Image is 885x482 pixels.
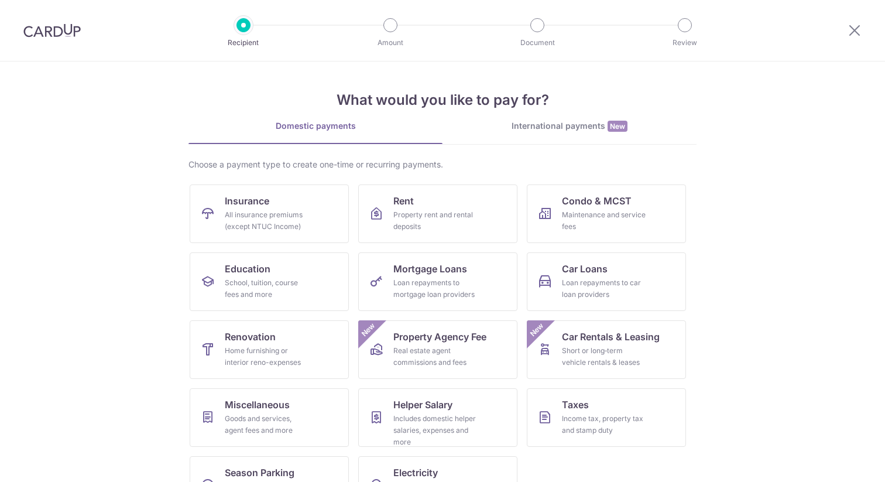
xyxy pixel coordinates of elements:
h4: What would you like to pay for? [188,90,697,111]
div: Domestic payments [188,120,442,132]
span: Condo & MCST [562,194,632,208]
a: Car Rentals & LeasingShort or long‑term vehicle rentals & leasesNew [527,320,686,379]
a: InsuranceAll insurance premiums (except NTUC Income) [190,184,349,243]
div: Income tax, property tax and stamp duty [562,413,646,436]
span: New [527,320,547,340]
p: Review [642,37,728,49]
a: MiscellaneousGoods and services, agent fees and more [190,388,349,447]
div: All insurance premiums (except NTUC Income) [225,209,309,233]
div: Short or long‑term vehicle rentals & leases [562,345,646,368]
span: Insurance [225,194,269,208]
div: International payments [442,120,697,132]
a: Helper SalaryIncludes domestic helper salaries, expenses and more [358,388,517,447]
a: Condo & MCSTMaintenance and service fees [527,184,686,243]
span: Miscellaneous [225,398,290,412]
div: Includes domestic helper salaries, expenses and more [393,413,478,448]
span: New [608,121,627,132]
a: EducationSchool, tuition, course fees and more [190,252,349,311]
span: Renovation [225,330,276,344]
div: Home furnishing or interior reno-expenses [225,345,309,368]
div: School, tuition, course fees and more [225,277,309,300]
p: Document [494,37,581,49]
span: Car Loans [562,262,608,276]
p: Recipient [200,37,287,49]
span: Helper Salary [393,398,452,412]
a: Car LoansLoan repayments to car loan providers [527,252,686,311]
span: Mortgage Loans [393,262,467,276]
a: TaxesIncome tax, property tax and stamp duty [527,388,686,447]
a: Property Agency FeeReal estate agent commissions and feesNew [358,320,517,379]
span: Car Rentals & Leasing [562,330,660,344]
a: RenovationHome furnishing or interior reno-expenses [190,320,349,379]
div: Choose a payment type to create one-time or recurring payments. [188,159,697,170]
p: Amount [347,37,434,49]
span: Season Parking [225,466,294,480]
div: Real estate agent commissions and fees [393,345,478,368]
div: Goods and services, agent fees and more [225,413,309,436]
div: Property rent and rental deposits [393,209,478,233]
span: Electricity [393,466,438,480]
span: Education [225,262,270,276]
div: Maintenance and service fees [562,209,646,233]
span: Property Agency Fee [393,330,486,344]
span: Taxes [562,398,589,412]
img: CardUp [23,23,81,37]
span: Rent [393,194,414,208]
a: RentProperty rent and rental deposits [358,184,517,243]
span: New [359,320,378,340]
a: Mortgage LoansLoan repayments to mortgage loan providers [358,252,517,311]
div: Loan repayments to mortgage loan providers [393,277,478,300]
div: Loan repayments to car loan providers [562,277,646,300]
